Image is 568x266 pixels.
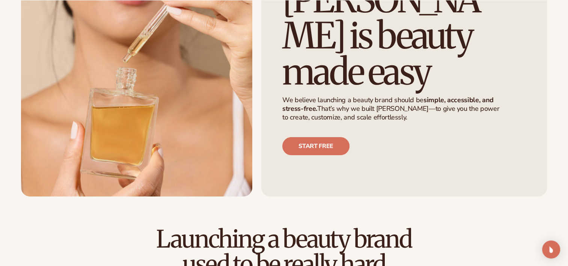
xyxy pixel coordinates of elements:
[282,137,350,155] a: Start free
[282,95,494,113] strong: simple, accessible, and stress-free.
[542,240,560,258] div: Open Intercom Messenger
[282,96,506,122] p: We believe launching a beauty brand should be That’s why we built [PERSON_NAME]—to give you the p...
